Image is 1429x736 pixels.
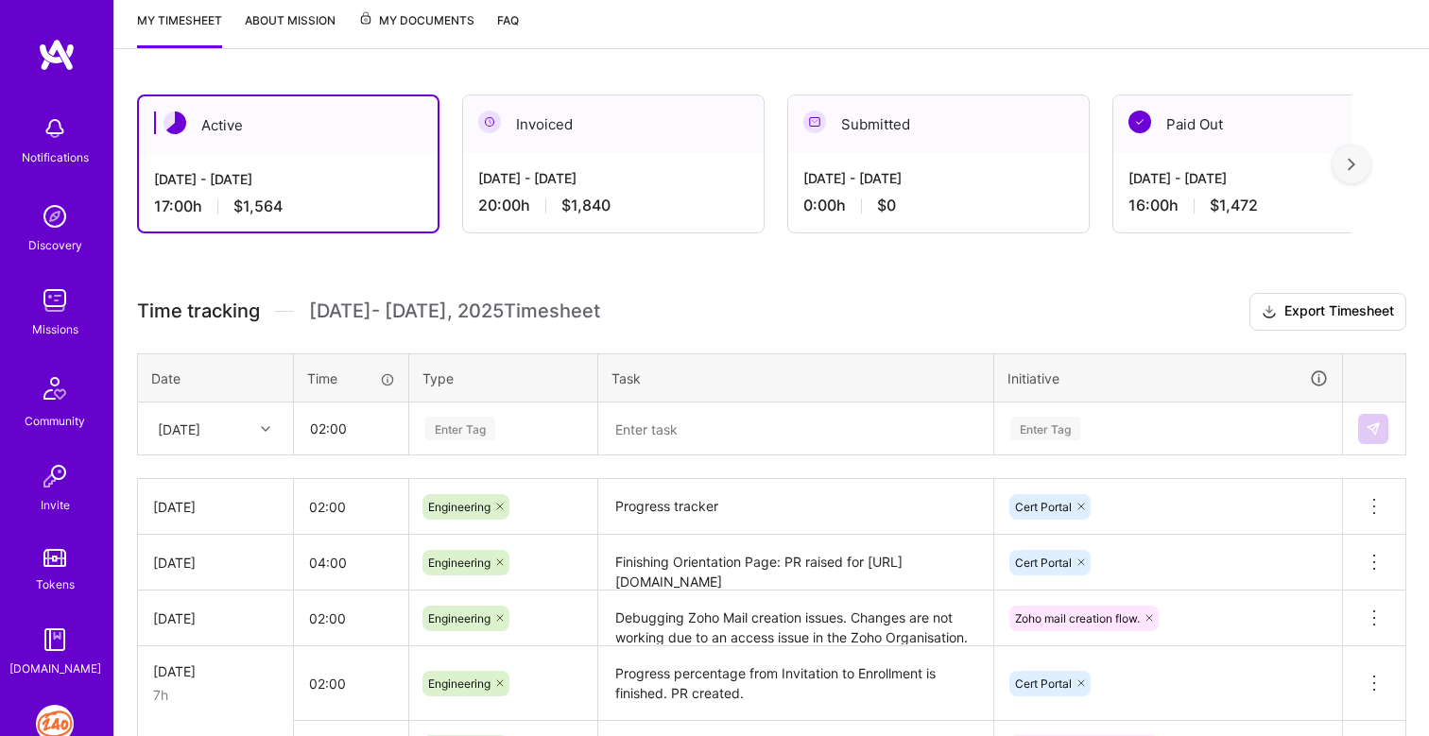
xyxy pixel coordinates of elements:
img: Paid Out [1128,111,1151,133]
div: Initiative [1007,368,1329,389]
img: Invite [36,457,74,495]
textarea: Progress tracker [600,481,991,533]
div: [DATE] - [DATE] [803,168,1074,188]
div: Discovery [28,235,82,255]
div: [DATE] [153,608,278,628]
img: guide book [36,621,74,659]
img: logo [38,38,76,72]
i: icon Download [1262,302,1277,322]
div: [DATE] - [DATE] [154,169,422,189]
button: Export Timesheet [1249,293,1406,331]
input: HH:MM [294,538,408,588]
img: Community [32,366,77,411]
div: 16:00 h [1128,196,1399,215]
div: Active [139,96,438,154]
textarea: Finishing Orientation Page: PR raised for [URL][DOMAIN_NAME] [600,537,991,589]
span: Cert Portal [1015,556,1072,570]
i: icon Chevron [261,424,270,434]
th: Type [409,353,598,402]
img: right [1348,158,1355,171]
div: [DATE] - [DATE] [478,168,749,188]
span: Zoho mail creation flow. [1015,611,1140,625]
textarea: Progress percentage from Invitation to Enrollment is finished. PR created. [600,648,991,719]
span: $1,472 [1210,196,1258,215]
img: teamwork [36,282,74,319]
img: Invoiced [478,111,501,133]
div: 17:00 h [154,197,422,216]
span: My Documents [358,10,474,31]
div: Community [25,411,85,431]
div: Notifications [22,147,89,167]
div: Paid Out [1113,95,1414,153]
textarea: Debugging Zoho Mail creation issues. Changes are not working due to an access issue in the Zoho O... [600,592,991,644]
div: Missions [32,319,78,339]
a: About Mission [245,10,336,48]
img: tokens [43,549,66,567]
span: Engineering [428,500,491,514]
input: HH:MM [294,593,408,643]
span: $1,564 [233,197,283,216]
div: [DATE] [158,419,200,438]
div: Enter Tag [1010,414,1080,443]
a: My timesheet [137,10,222,48]
div: Time [307,368,395,388]
th: Task [598,353,994,402]
div: Invite [41,495,70,515]
div: Tokens [36,574,75,594]
span: $0 [877,196,896,215]
span: Engineering [428,611,491,625]
th: Date [138,353,294,402]
span: Cert Portal [1015,500,1072,514]
span: Cert Portal [1015,676,1072,691]
img: Submitted [803,111,826,133]
img: discovery [36,197,74,235]
div: 7h [153,685,278,705]
div: [DATE] - [DATE] [1128,168,1399,188]
a: My Documents [358,10,474,48]
span: [DATE] - [DATE] , 2025 Timesheet [309,300,600,323]
span: Time tracking [137,300,260,323]
div: 0:00 h [803,196,1074,215]
div: [DATE] [153,553,278,573]
span: Engineering [428,556,491,570]
a: FAQ [497,10,519,48]
input: HH:MM [295,403,407,454]
div: 20:00 h [478,196,749,215]
img: bell [36,110,74,147]
input: HH:MM [294,482,408,532]
div: [DATE] [153,497,278,517]
span: Engineering [428,676,491,691]
img: Submit [1366,421,1381,436]
div: Submitted [788,95,1089,153]
div: [DOMAIN_NAME] [9,659,101,678]
div: [DATE] [153,661,278,681]
span: $1,840 [561,196,611,215]
img: Active [164,111,186,134]
input: HH:MM [294,659,408,709]
div: Invoiced [463,95,764,153]
div: Enter Tag [425,414,495,443]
